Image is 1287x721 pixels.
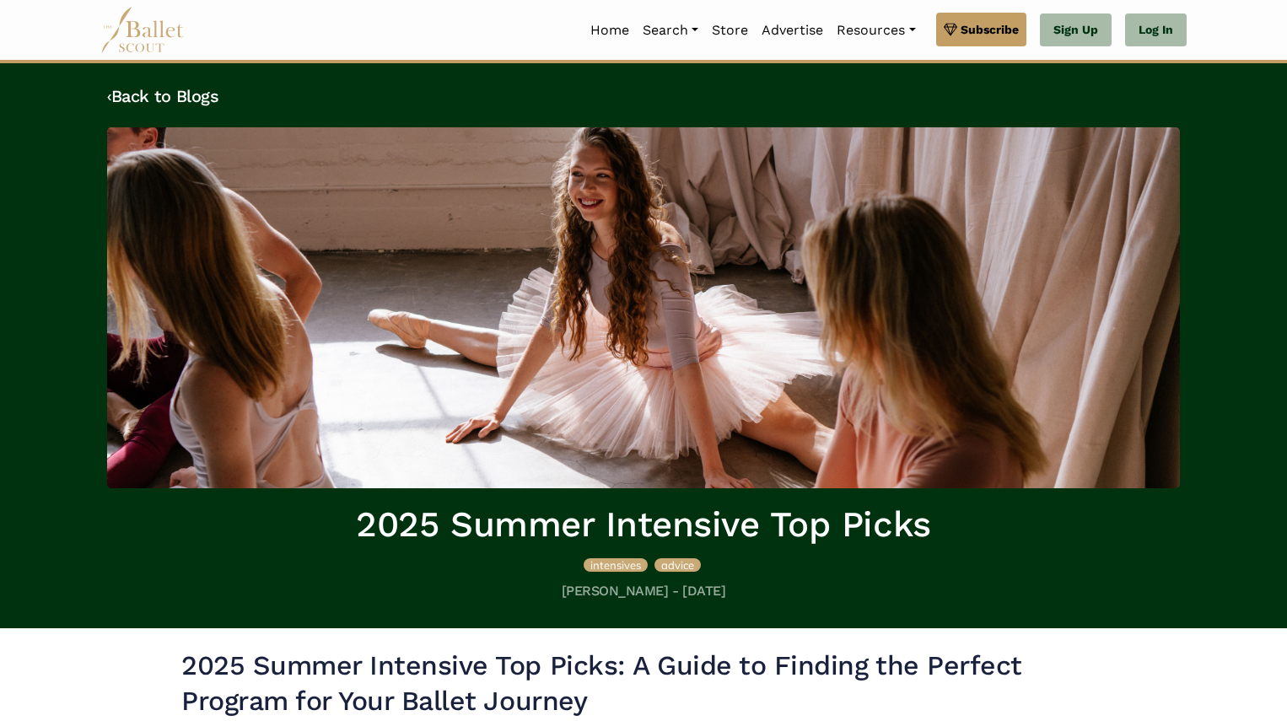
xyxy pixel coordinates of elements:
[107,85,111,106] code: ‹
[590,558,641,572] span: intensives
[584,556,651,573] a: intensives
[181,648,1106,718] h2: 2025 Summer Intensive Top Picks: A Guide to Finding the Perfect Program for Your Ballet Journey
[936,13,1026,46] a: Subscribe
[584,13,636,48] a: Home
[107,583,1180,600] h5: [PERSON_NAME] - [DATE]
[107,502,1180,548] h1: 2025 Summer Intensive Top Picks
[961,20,1019,39] span: Subscribe
[636,13,705,48] a: Search
[755,13,830,48] a: Advertise
[107,86,218,106] a: ‹Back to Blogs
[705,13,755,48] a: Store
[1040,13,1112,47] a: Sign Up
[661,558,694,572] span: advice
[654,556,701,573] a: advice
[1125,13,1187,47] a: Log In
[830,13,922,48] a: Resources
[944,20,957,39] img: gem.svg
[107,127,1180,488] img: header_image.img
